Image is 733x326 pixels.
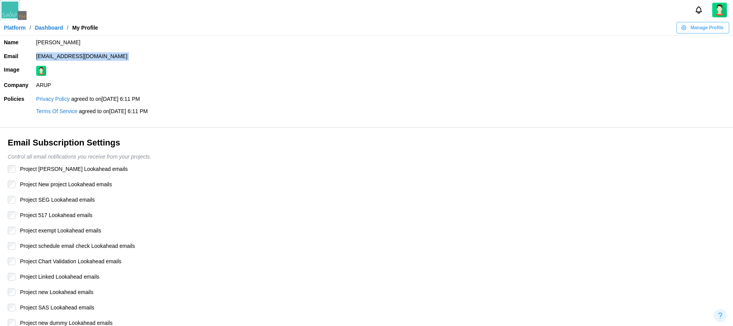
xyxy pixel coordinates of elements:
a: Platform [4,25,26,30]
div: agreed to on [DATE] 6:11 PM [71,95,140,104]
label: Project 517 Lookahead emails [15,211,92,219]
label: Project exempt Lookahead emails [15,227,101,234]
div: My Profile [72,25,98,30]
label: Project SAS Lookahead emails [15,304,94,311]
label: Project new Lookahead emails [15,288,94,296]
label: Project New project Lookahead emails [15,181,112,188]
label: Project Chart Validation Lookahead emails [15,257,122,265]
button: Manage Profile [676,22,729,33]
span: Manage Profile [691,22,723,33]
label: Project SEG Lookahead emails [15,196,95,204]
img: image [36,66,46,76]
a: Terms Of Service [36,107,77,116]
label: Project Linked Lookahead emails [15,273,99,281]
div: / [67,25,68,30]
label: Project schedule email check Lookahead emails [15,242,135,250]
label: Project [PERSON_NAME] Lookahead emails [15,165,128,173]
a: Zulqarnain Khalil [712,3,727,17]
a: Dashboard [35,25,63,30]
a: Privacy Policy [36,95,70,104]
td: ARUP [32,79,733,92]
button: Notifications [692,3,705,17]
div: / [30,25,31,30]
div: agreed to on [DATE] 6:11 PM [79,107,148,116]
td: [EMAIL_ADDRESS][DOMAIN_NAME] [32,50,733,64]
td: [PERSON_NAME] [32,36,733,50]
img: 2Q== [712,3,727,17]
